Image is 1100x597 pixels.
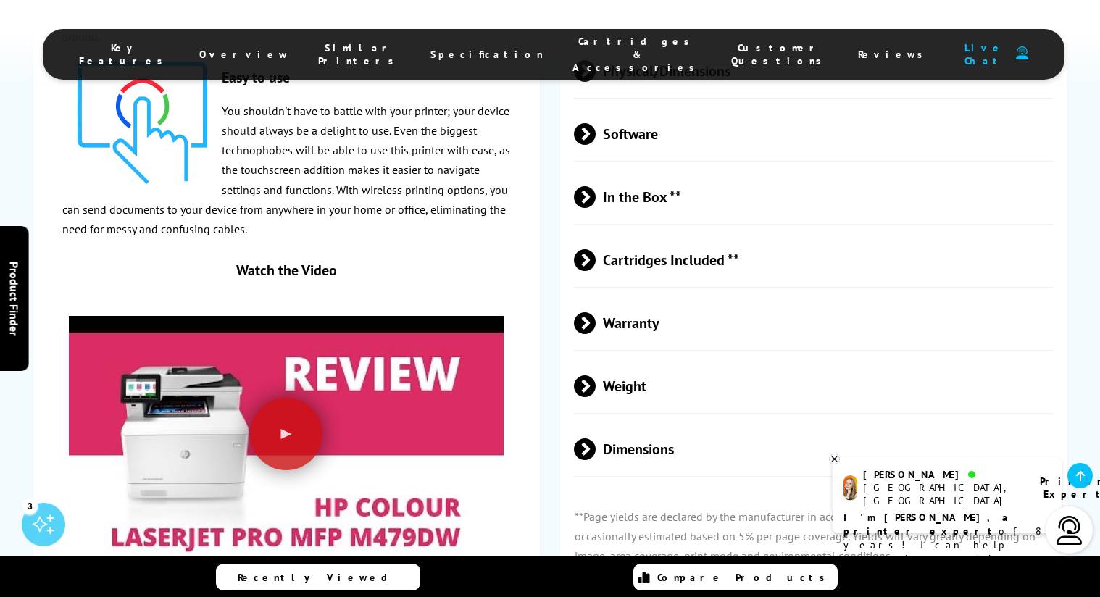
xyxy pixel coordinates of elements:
[843,475,857,501] img: amy-livechat.png
[1055,516,1084,545] img: user-headset-light.svg
[79,41,170,67] span: Key Features
[62,46,222,199] img: HP-M477-TouchScreen-Icon-180.jpg
[858,48,930,61] span: Reviews
[843,511,1012,538] b: I'm [PERSON_NAME], a printer expert
[633,564,838,590] a: Compare Products
[843,511,1051,580] p: of 8 years! I can help you choose the right product
[1016,46,1028,60] img: user-headset-duotone.svg
[69,261,504,280] div: Watch the Video
[574,296,1054,350] span: Warranty
[62,101,511,239] p: You shouldn't have to battle with your printer; your device should always be a delight to use. Ev...
[318,41,401,67] span: Similar Printers
[959,41,1009,67] span: Live Chat
[574,107,1054,161] span: Software
[216,564,420,590] a: Recently Viewed
[572,35,702,74] span: Cartridges & Accessories
[7,262,22,336] span: Product Finder
[199,48,289,61] span: Overview
[574,233,1054,287] span: Cartridges Included **
[238,571,402,584] span: Recently Viewed
[863,481,1022,507] div: [GEOGRAPHIC_DATA], [GEOGRAPHIC_DATA]
[574,359,1054,413] span: Weight
[560,493,1067,581] p: **Page yields are declared by the manufacturer in accordance with or occasionally estimated based...
[22,498,38,514] div: 3
[430,48,543,61] span: Specification
[574,170,1054,224] span: In the Box **
[657,571,833,584] span: Compare Products
[731,41,829,67] span: Customer Questions
[863,468,1022,481] div: [PERSON_NAME]
[574,422,1054,476] span: Dimensions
